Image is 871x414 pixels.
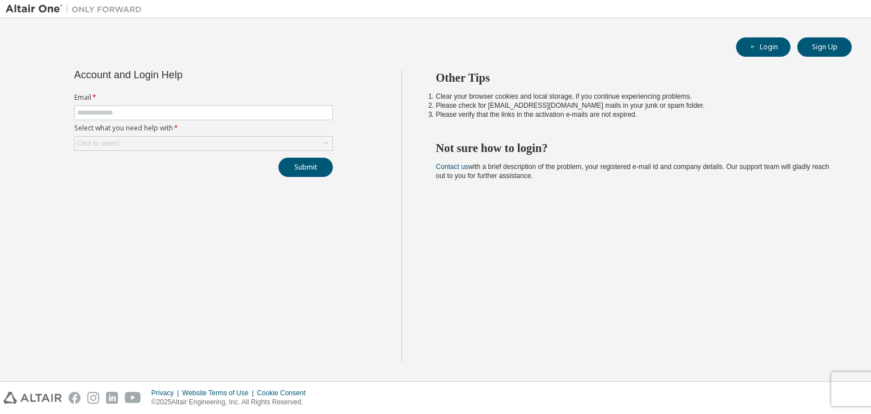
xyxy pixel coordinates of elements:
div: Click to select [77,139,119,148]
img: linkedin.svg [106,392,118,404]
button: Sign Up [797,37,852,57]
div: Account and Login Help [74,70,281,79]
h2: Other Tips [436,70,832,85]
span: with a brief description of the problem, your registered e-mail id and company details. Our suppo... [436,163,830,180]
div: Website Terms of Use [182,388,257,398]
img: youtube.svg [125,392,141,404]
p: © 2025 Altair Engineering, Inc. All Rights Reserved. [151,398,312,407]
li: Clear your browser cookies and local storage, if you continue experiencing problems. [436,92,832,101]
label: Select what you need help with [74,124,333,133]
img: instagram.svg [87,392,99,404]
img: Altair One [6,3,147,15]
div: Click to select [75,137,332,150]
button: Login [736,37,790,57]
a: Contact us [436,163,468,171]
img: altair_logo.svg [3,392,62,404]
div: Privacy [151,388,182,398]
label: Email [74,93,333,102]
li: Please verify that the links in the activation e-mails are not expired. [436,110,832,119]
h2: Not sure how to login? [436,141,832,155]
img: facebook.svg [69,392,81,404]
div: Cookie Consent [257,388,312,398]
button: Submit [278,158,333,177]
li: Please check for [EMAIL_ADDRESS][DOMAIN_NAME] mails in your junk or spam folder. [436,101,832,110]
